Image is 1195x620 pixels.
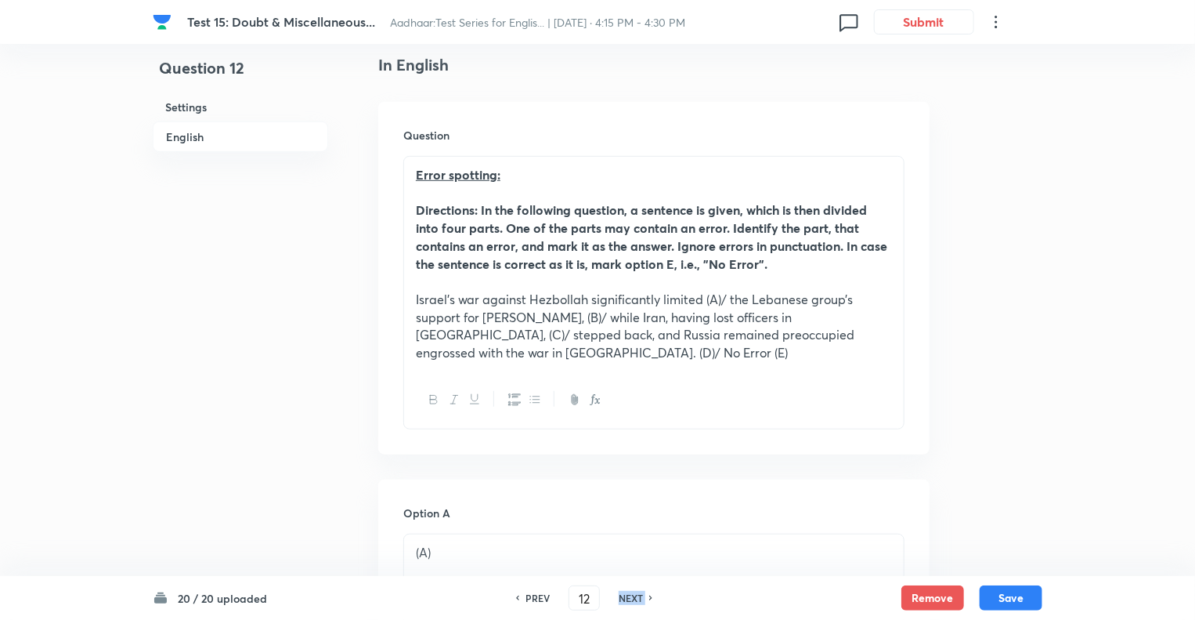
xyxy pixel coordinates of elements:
[980,586,1042,611] button: Save
[403,505,904,521] h6: Option A
[178,590,267,607] h6: 20 / 20 uploaded
[391,15,686,30] span: Aadhaar:Test Series for Englis... | [DATE] · 4:15 PM - 4:30 PM
[378,53,930,77] h4: In English
[619,591,643,605] h6: NEXT
[153,92,328,121] h6: Settings
[403,127,904,143] h6: Question
[874,9,974,34] button: Submit
[153,13,171,31] img: Company Logo
[416,166,500,183] u: Error spotting:
[153,121,328,152] h6: English
[901,586,964,611] button: Remove
[187,13,375,30] span: Test 15: Doubt & Miscellaneous...
[416,201,887,271] strong: Directions: In the following question, a sentence is given, which is then divided into four parts...
[416,544,892,562] p: (A)
[525,591,550,605] h6: PREV
[416,291,892,362] p: Israel’s war against Hezbollah significantly limited (A)/ the Lebanese group’s support for [PERSO...
[153,56,328,92] h4: Question 12
[153,13,175,31] a: Company Logo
